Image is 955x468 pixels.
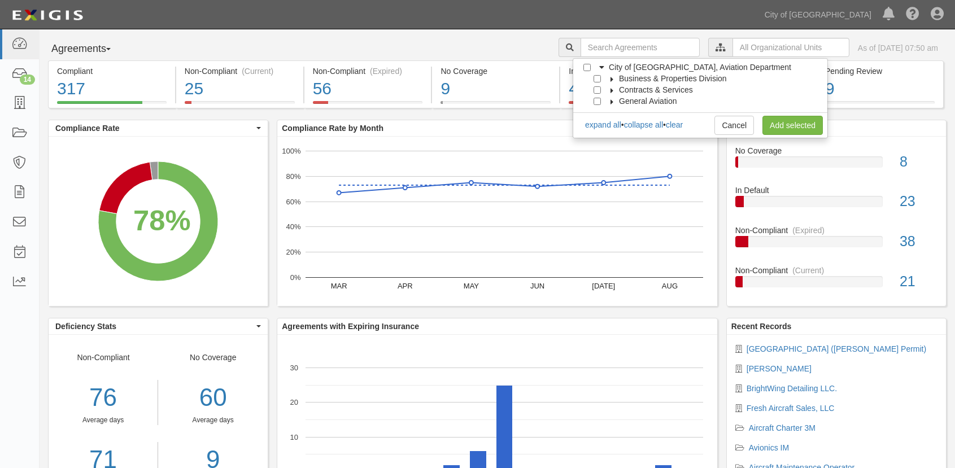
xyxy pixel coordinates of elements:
b: Agreements with Expiring Insurance [282,322,419,331]
button: Deficiency Stats [49,318,268,334]
div: (Expired) [370,65,402,77]
a: City of [GEOGRAPHIC_DATA] [759,3,877,26]
i: Help Center - Complianz [906,8,919,21]
span: Contracts & Services [619,85,693,94]
div: 14 [20,75,35,85]
b: Recent Records [731,322,792,331]
span: Deficiency Stats [55,321,254,332]
span: General Aviation [619,97,677,106]
span: Business & Properties Division [619,74,727,83]
a: Avionics IM [749,443,789,452]
div: Non-Compliant (Current) [185,65,295,77]
div: 21 [891,272,946,292]
div: 317 [57,77,167,101]
text: 0% [290,273,301,282]
div: (Current) [242,65,273,77]
div: In Default [569,65,679,77]
div: 49 [569,77,679,101]
div: Non-Compliant [727,225,946,236]
text: AUG [662,282,678,290]
div: Non-Compliant (Expired) [313,65,423,77]
div: 8 [891,152,946,172]
a: collapse all [624,120,663,129]
div: Average days [49,415,158,425]
a: Non-Compliant(Current)21 [735,265,937,296]
a: expand all [585,120,621,129]
a: Cancel [714,116,754,135]
a: Non-Compliant(Expired)38 [735,225,937,265]
text: APR [398,282,413,290]
button: Agreements [48,38,133,60]
svg: A chart. [49,137,268,306]
div: (Current) [792,265,824,276]
text: 80% [286,172,301,181]
a: Fresh Aircraft Sales, LLC [747,404,835,413]
text: MAY [464,282,479,290]
div: Pending Review [825,65,935,77]
text: 60% [286,197,301,205]
text: 40% [286,222,301,231]
svg: A chart. [277,137,717,306]
div: (Expired) [792,225,825,236]
b: Compliance Rate by Month [282,124,383,133]
a: Non-Compliant(Expired)56 [304,101,431,110]
div: 9 [441,77,551,101]
div: No Coverage [727,145,946,156]
a: [PERSON_NAME] [747,364,812,373]
div: Non-Compliant [727,265,946,276]
a: No Coverage8 [735,145,937,185]
text: 30 [290,364,298,372]
div: Average days [167,415,259,425]
div: Compliant [57,65,167,77]
div: In Default [727,185,946,196]
text: 10 [290,432,298,441]
text: 100% [282,147,302,155]
div: 25 [185,77,295,101]
div: 56 [313,77,423,101]
span: Compliance Rate [55,123,254,134]
img: logo-5460c22ac91f19d4615b14bd174203de0afe785f0fc80cf4dbbc73dc1793850b.png [8,5,86,25]
input: All Organizational Units [732,38,849,57]
div: 9 [825,77,935,101]
a: Pending Review9 [817,101,944,110]
div: 76 [49,380,158,415]
div: 60 [167,380,259,415]
text: [DATE] [592,282,616,290]
a: In Default23 [735,185,937,225]
input: Search Agreements [581,38,700,57]
text: 20 [290,398,298,406]
a: [GEOGRAPHIC_DATA] ([PERSON_NAME] Permit) [747,344,926,353]
a: BrightWing Detailing LLC. [747,384,837,393]
a: Non-Compliant(Current)25 [176,101,303,110]
a: Add selected [762,116,823,135]
div: As of [DATE] 07:50 am [858,42,938,54]
text: 20% [286,248,301,256]
a: clear [666,120,683,129]
a: Aircraft Charter 3M [749,423,816,432]
div: No Coverage [441,65,551,77]
text: JUN [530,282,544,290]
div: 23 [891,191,946,212]
div: • • [585,119,683,130]
span: City of [GEOGRAPHIC_DATA], Aviation Department [609,63,791,72]
button: Compliance Rate [49,120,268,136]
div: 78% [133,200,191,240]
text: MAR [331,282,347,290]
a: Compliant317 [48,101,175,110]
a: In Default49 [560,101,687,110]
div: 38 [891,231,946,252]
a: No Coverage9 [432,101,559,110]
